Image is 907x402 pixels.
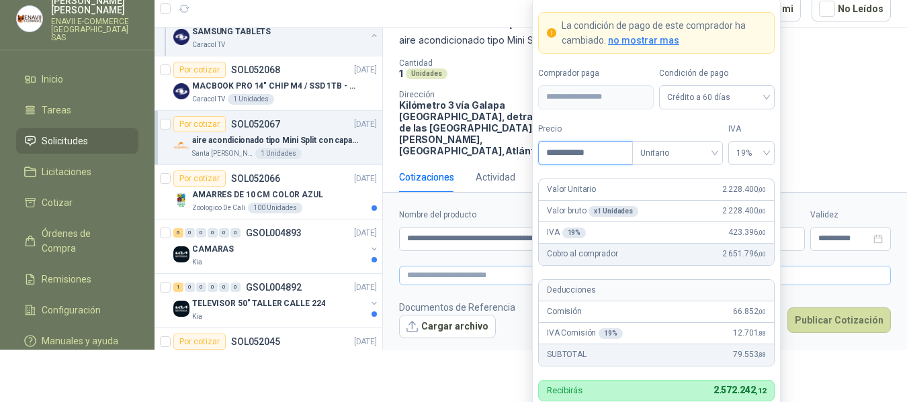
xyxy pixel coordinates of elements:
div: 0 [219,228,229,238]
a: Por cotizarSOL052066[DATE] Company LogoAMARRES DE 10 CM COLOR AZULZoologico De Cali100 Unidades [155,165,382,219]
a: Manuales y ayuda [16,328,138,354]
label: IVA [728,123,775,136]
span: 66.852 [733,305,766,318]
p: Comisión [547,305,582,318]
img: Company Logo [173,138,189,154]
p: SOL052068 [231,65,280,74]
p: CAMARAS [192,243,234,256]
p: SOL052066 [231,174,280,183]
span: Órdenes de Compra [42,226,126,256]
span: ,00 [758,250,766,258]
p: Dirección [399,90,549,99]
span: Tareas [42,103,71,117]
div: 1 [173,283,183,292]
a: Configuración [16,297,138,323]
div: Por cotizar [173,62,226,78]
label: Precio [538,123,632,136]
div: 0 [185,228,195,238]
div: Cotizaciones [399,170,454,185]
div: Actividad [476,170,515,185]
img: Company Logo [173,192,189,208]
span: Unitario [640,143,715,163]
p: MACBOOK PRO 14" CHIP M4 / SSD 1TB - 24 GB RAM [192,80,359,93]
div: 0 [230,283,241,292]
p: GSOL004892 [246,283,302,292]
span: Cotizar [42,195,73,210]
p: La condición de pago de este comprador ha cambiado. [562,18,766,48]
p: ENAVII E-COMMERCE [GEOGRAPHIC_DATA] SAS [51,17,138,42]
span: ,00 [758,229,766,236]
a: 2 0 0 0 0 0 GSOL004894[DATE] Company LogoSAMSUNG TABLETSCaracol TV [173,7,380,50]
a: Solicitudes [16,128,138,154]
span: ,12 [755,387,766,395]
span: no mostrar mas [608,35,679,46]
div: Por cotizar [173,334,226,350]
span: Crédito a 60 días [667,87,767,107]
span: exclamation-circle [547,28,556,38]
span: 79.553 [733,348,766,361]
p: Valor bruto [547,205,638,217]
a: Tareas [16,97,138,123]
div: 100 Unidades [248,203,302,213]
p: aire acondicionado tipo Mini Split con capacidad de 12000 BTU a 110V o 220V [399,33,891,48]
p: SOL052067 [231,119,280,129]
div: 0 [196,283,206,292]
p: Documentos de Referencia [399,300,515,315]
img: Company Logo [173,246,189,262]
p: SOL052045 [231,337,280,346]
img: Company Logo [173,83,189,99]
p: SUBTOTAL [547,348,587,361]
span: Solicitudes [42,134,88,148]
div: Unidades [406,68,447,79]
p: aire acondicionado tipo Mini Split con capacidad de 12000 BTU a 110V o 220V [192,134,359,147]
span: 2.651.796 [722,248,766,260]
button: Publicar Cotización [787,307,891,333]
span: ,88 [758,330,766,337]
span: 2.228.400 [722,205,766,217]
p: [DATE] [354,118,377,131]
a: Remisiones [16,266,138,292]
p: Valor Unitario [547,183,596,196]
img: Company Logo [173,29,189,45]
div: 0 [196,228,206,238]
p: Cantidad [399,58,571,68]
a: Por cotizarSOL052067[DATE] Company Logoaire acondicionado tipo Mini Split con capacidad de 12000 ... [155,111,382,165]
p: Santa [PERSON_NAME] [192,148,253,159]
span: Licitaciones [42,164,91,179]
span: 423.396 [728,226,766,239]
p: [DATE] [354,172,377,185]
div: 0 [208,283,218,292]
div: 19 % [562,228,587,238]
p: SAMSUNG TABLETS [192,26,271,38]
span: Remisiones [42,272,91,287]
a: Por cotizarSOL052045[DATE] [155,328,382,383]
p: Caracol TV [192,94,225,105]
div: 19 % [599,328,623,339]
p: Caracol TV [192,40,225,50]
p: IVA Comisión [547,327,623,340]
span: 2.228.400 [722,183,766,196]
a: Órdenes de Compra [16,221,138,261]
div: x 1 Unidades [589,206,638,217]
a: Cotizar [16,190,138,215]
span: 2.572.242 [714,385,766,395]
a: 6 0 0 0 0 0 GSOL004893[DATE] Company LogoCAMARASKia [173,225,380,268]
p: Deducciones [547,284,595,297]
img: Company Logo [17,6,42,32]
p: Zoologico De Cali [192,203,245,213]
span: ,00 [758,207,766,215]
div: 0 [219,283,229,292]
p: [DATE] [354,227,377,240]
p: Recibirás [547,386,582,395]
a: Licitaciones [16,159,138,185]
div: 1 Unidades [228,94,274,105]
span: ,00 [758,308,766,315]
label: Comprador paga [538,67,654,80]
label: Validez [810,209,891,221]
label: Condición de pago [659,67,775,80]
button: Cargar archivo [399,315,496,339]
p: IVA [547,226,586,239]
p: TELEVISOR 50" TALLER CALLE 224 [192,297,325,310]
span: ,88 [758,351,766,358]
a: Por cotizarSOL052068[DATE] Company LogoMACBOOK PRO 14" CHIP M4 / SSD 1TB - 24 GB RAMCaracol TV1 U... [155,56,382,111]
